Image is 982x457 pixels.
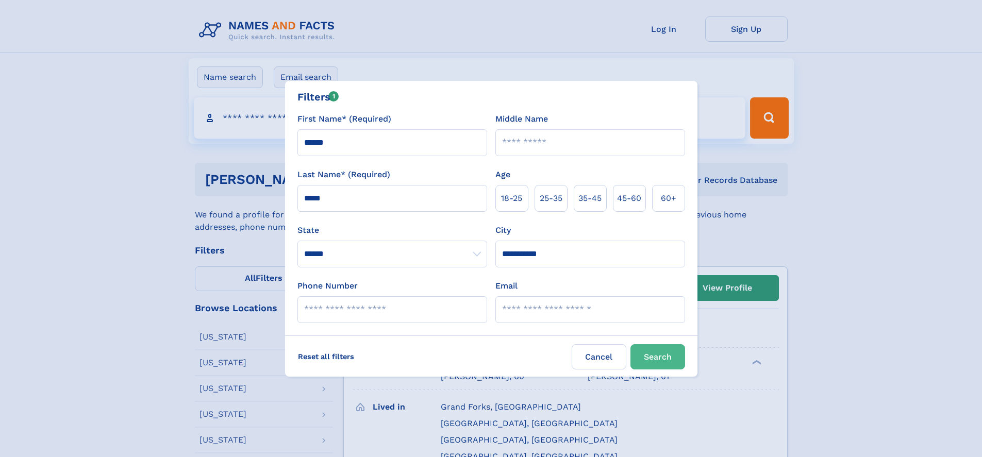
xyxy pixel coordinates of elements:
[501,192,522,205] span: 18‑25
[297,280,358,292] label: Phone Number
[578,192,602,205] span: 35‑45
[495,224,511,236] label: City
[661,192,676,205] span: 60+
[297,168,390,181] label: Last Name* (Required)
[297,89,339,105] div: Filters
[630,344,685,369] button: Search
[540,192,562,205] span: 25‑35
[297,224,487,236] label: State
[572,344,626,369] label: Cancel
[617,192,641,205] span: 45‑60
[495,113,548,125] label: Middle Name
[495,280,518,292] label: Email
[291,344,361,369] label: Reset all filters
[495,168,510,181] label: Age
[297,113,391,125] label: First Name* (Required)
